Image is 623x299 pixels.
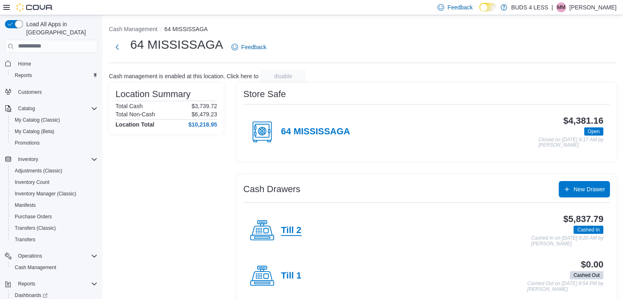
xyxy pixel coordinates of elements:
[573,272,600,279] span: Cashed Out
[8,177,101,188] button: Inventory Count
[15,72,32,79] span: Reports
[15,292,48,299] span: Dashboards
[8,126,101,137] button: My Catalog (Beta)
[15,251,45,261] button: Operations
[11,235,97,245] span: Transfers
[11,70,35,80] a: Reports
[479,3,496,11] input: Dark Mode
[11,212,97,222] span: Purchase Orders
[109,26,157,32] button: Cash Management
[584,127,603,136] span: Open
[11,166,97,176] span: Adjustments (Classic)
[570,271,603,279] span: Cashed Out
[116,111,155,118] h6: Total Non-Cash
[577,226,600,233] span: Cashed In
[8,211,101,222] button: Purchase Orders
[274,72,292,80] span: disable
[8,114,101,126] button: My Catalog (Classic)
[11,263,97,272] span: Cash Management
[11,70,97,80] span: Reports
[192,111,217,118] p: $6,479.23
[15,179,50,186] span: Inventory Count
[588,128,600,135] span: Open
[228,39,270,55] a: Feedback
[116,103,143,109] h6: Total Cash
[11,115,97,125] span: My Catalog (Classic)
[130,36,223,53] h1: 64 MISSISSAGA
[15,154,97,164] span: Inventory
[188,121,217,128] h4: $10,218.95
[8,262,101,273] button: Cash Management
[15,87,45,97] a: Customers
[11,223,97,233] span: Transfers (Classic)
[531,236,603,247] p: Cashed In on [DATE] 9:20 AM by [PERSON_NAME]
[15,59,34,69] a: Home
[116,89,190,99] h3: Location Summary
[260,70,306,83] button: disable
[2,58,101,70] button: Home
[573,185,605,193] span: New Drawer
[164,26,208,32] button: 64 MISSISSAGA
[527,281,603,292] p: Cashed Out on [DATE] 8:54 PM by [PERSON_NAME]
[15,168,62,174] span: Adjustments (Classic)
[557,2,565,12] span: MM
[559,181,610,197] button: New Drawer
[11,223,59,233] a: Transfers (Classic)
[8,222,101,234] button: Transfers (Classic)
[281,271,301,281] h4: Till 1
[11,177,97,187] span: Inventory Count
[15,128,54,135] span: My Catalog (Beta)
[23,20,97,36] span: Load All Apps in [GEOGRAPHIC_DATA]
[2,278,101,290] button: Reports
[15,225,56,231] span: Transfers (Classic)
[11,200,39,210] a: Manifests
[447,3,472,11] span: Feedback
[8,165,101,177] button: Adjustments (Classic)
[243,89,286,99] h3: Store Safe
[8,137,101,149] button: Promotions
[511,2,548,12] p: BUDS 4 LESS
[15,279,39,289] button: Reports
[581,260,603,270] h3: $0.00
[11,189,79,199] a: Inventory Manager (Classic)
[556,2,566,12] div: Michael Mckay
[11,127,58,136] a: My Catalog (Beta)
[11,189,97,199] span: Inventory Manager (Classic)
[15,117,60,123] span: My Catalog (Classic)
[18,281,35,287] span: Reports
[18,105,35,112] span: Catalog
[15,59,97,69] span: Home
[11,235,39,245] a: Transfers
[563,116,603,126] h3: $4,381.16
[16,3,53,11] img: Cova
[8,234,101,245] button: Transfers
[11,138,43,148] a: Promotions
[538,137,603,148] p: Closed on [DATE] 9:17 AM by [PERSON_NAME]
[15,213,52,220] span: Purchase Orders
[18,89,42,95] span: Customers
[15,104,97,113] span: Catalog
[2,103,101,114] button: Catalog
[281,225,301,236] h4: Till 2
[8,70,101,81] button: Reports
[11,212,55,222] a: Purchase Orders
[15,154,41,164] button: Inventory
[11,166,66,176] a: Adjustments (Classic)
[569,2,616,12] p: [PERSON_NAME]
[563,214,603,224] h3: $5,837.79
[11,200,97,210] span: Manifests
[18,156,38,163] span: Inventory
[11,138,97,148] span: Promotions
[15,264,56,271] span: Cash Management
[573,226,603,234] span: Cashed In
[109,73,258,79] p: Cash management is enabled at this location. Click here to
[11,177,53,187] a: Inventory Count
[192,103,217,109] p: $3,739.72
[8,199,101,211] button: Manifests
[15,202,36,208] span: Manifests
[11,127,97,136] span: My Catalog (Beta)
[11,115,63,125] a: My Catalog (Classic)
[15,236,35,243] span: Transfers
[109,25,616,35] nav: An example of EuiBreadcrumbs
[241,43,266,51] span: Feedback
